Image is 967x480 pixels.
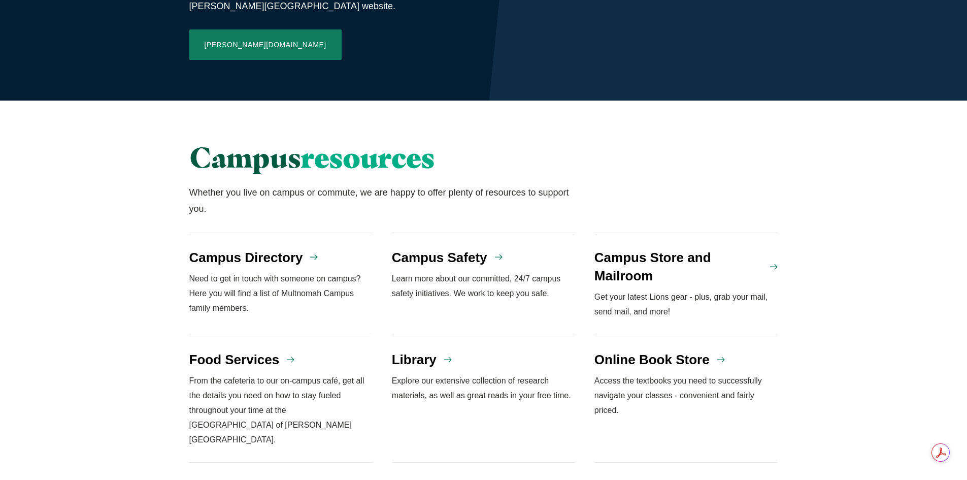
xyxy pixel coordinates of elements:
[189,374,373,447] p: From the cafeteria to our on-campus café, get all the details you need on how to stay fueled thro...
[189,335,373,463] a: Food Services From the cafeteria to our on-campus café, get all the details you need on how to st...
[189,141,576,174] h2: Campus
[189,248,303,267] h4: Campus Directory
[392,248,487,267] h4: Campus Safety
[189,187,569,214] span: Whether you live on campus or commute, we are happy to offer plenty of resources to support you.
[594,248,763,285] h4: Campus Store and Mailroom
[189,233,373,335] a: Campus Directory Need to get in touch with someone on campus? Here you will find a list of Multno...
[594,233,778,335] a: Campus Store and Mailroom Get your latest Lions gear - plus, grab your mail, send mail, and more!
[594,290,778,319] p: Get your latest Lions gear - plus, grab your mail, send mail, and more!
[189,29,342,60] a: [PERSON_NAME][DOMAIN_NAME]
[392,374,576,403] p: Explore our extensive collection of research materials, as well as great reads in your free time.
[189,272,373,315] p: Need to get in touch with someone on campus? Here you will find a list of Multnomah Campus family...
[392,335,576,463] a: Library Explore our extensive collection of research materials, as well as great reads in your fr...
[594,374,778,418] p: Access the textbooks you need to successfully navigate your classes - convenient and fairly priced.
[392,233,576,335] a: Campus Safety Learn more about our committed, 24/7 campus safety initiatives. We work to keep you...
[594,350,710,369] h4: Online Book Store
[301,140,435,175] span: resources
[189,350,280,369] h4: Food Services
[392,350,437,369] h4: Library
[594,335,778,463] a: Online Book Store Access the textbooks you need to successfully navigate your classes - convenien...
[392,272,576,301] p: Learn more about our committed, 24/7 campus safety initiatives. We work to keep you safe.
